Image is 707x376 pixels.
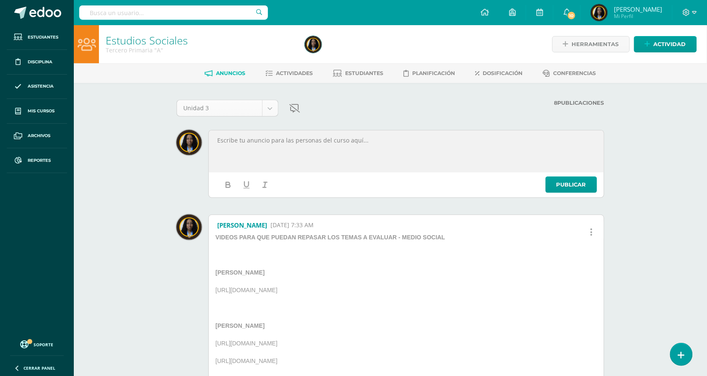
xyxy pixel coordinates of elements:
a: Unidad 3 [177,100,278,116]
strong: [PERSON_NAME] [216,269,265,276]
span: Planificación [413,70,455,76]
span: Dosificación [483,70,523,76]
p: [URL][DOMAIN_NAME] [212,340,464,350]
img: 978522c064c816924fc49f562b9bfe00.png [177,130,202,155]
span: Herramientas [572,36,619,52]
a: Herramientas [552,36,630,52]
div: Tercero Primaria 'A' [106,46,295,54]
span: Soporte [34,342,54,347]
span: [PERSON_NAME] [614,5,662,13]
a: Actividad [634,36,697,52]
img: 209057f62bb55dc6146cf931a6e890a2.png [305,36,322,53]
span: Cerrar panel [23,365,55,371]
span: Anuncios [216,70,246,76]
strong: 8 [554,100,558,106]
a: Estudiantes [333,67,384,80]
strong: VIDEOS PARA QUE PUEDAN REPASAR LOS TEMAS A EVALUAR - MEDIO SOCIAL [216,234,445,241]
a: Reportes [7,148,67,173]
a: Conferencias [543,67,596,80]
a: Archivos [7,124,67,148]
span: Archivos [28,132,50,139]
a: Publicar [546,176,597,193]
strong: [PERSON_NAME] [216,322,265,329]
h1: Estudios Sociales [106,34,295,46]
span: [DATE] 7:33 AM [270,221,314,229]
span: Estudiantes [346,70,384,76]
img: 978522c064c816924fc49f562b9bfe00.png [177,215,202,240]
a: Anuncios [205,67,246,80]
span: Conferencias [554,70,596,76]
img: 209057f62bb55dc6146cf931a6e890a2.png [591,4,608,21]
a: Dosificación [476,67,523,80]
a: Disciplina [7,50,67,75]
span: Estudiantes [28,34,58,41]
a: Asistencia [7,75,67,99]
a: Estudiantes [7,25,67,50]
a: Actividades [266,67,313,80]
a: Mis cursos [7,99,67,124]
span: Mis cursos [28,108,55,114]
a: Estudios Sociales [106,33,188,47]
span: Actividades [276,70,313,76]
a: [PERSON_NAME] [217,221,267,229]
label: Publicaciones [358,100,604,106]
a: Soporte [10,338,64,350]
span: Reportes [28,157,51,164]
span: Actividad [654,36,686,52]
span: Mi Perfil [614,13,662,20]
p: [URL][DOMAIN_NAME] [212,286,464,297]
a: Planificación [404,67,455,80]
span: Disciplina [28,59,52,65]
span: 10 [567,11,576,20]
span: Asistencia [28,83,54,90]
span: Unidad 3 [183,100,256,116]
p: [URL][DOMAIN_NAME] [212,357,464,368]
input: Busca un usuario... [79,5,268,20]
